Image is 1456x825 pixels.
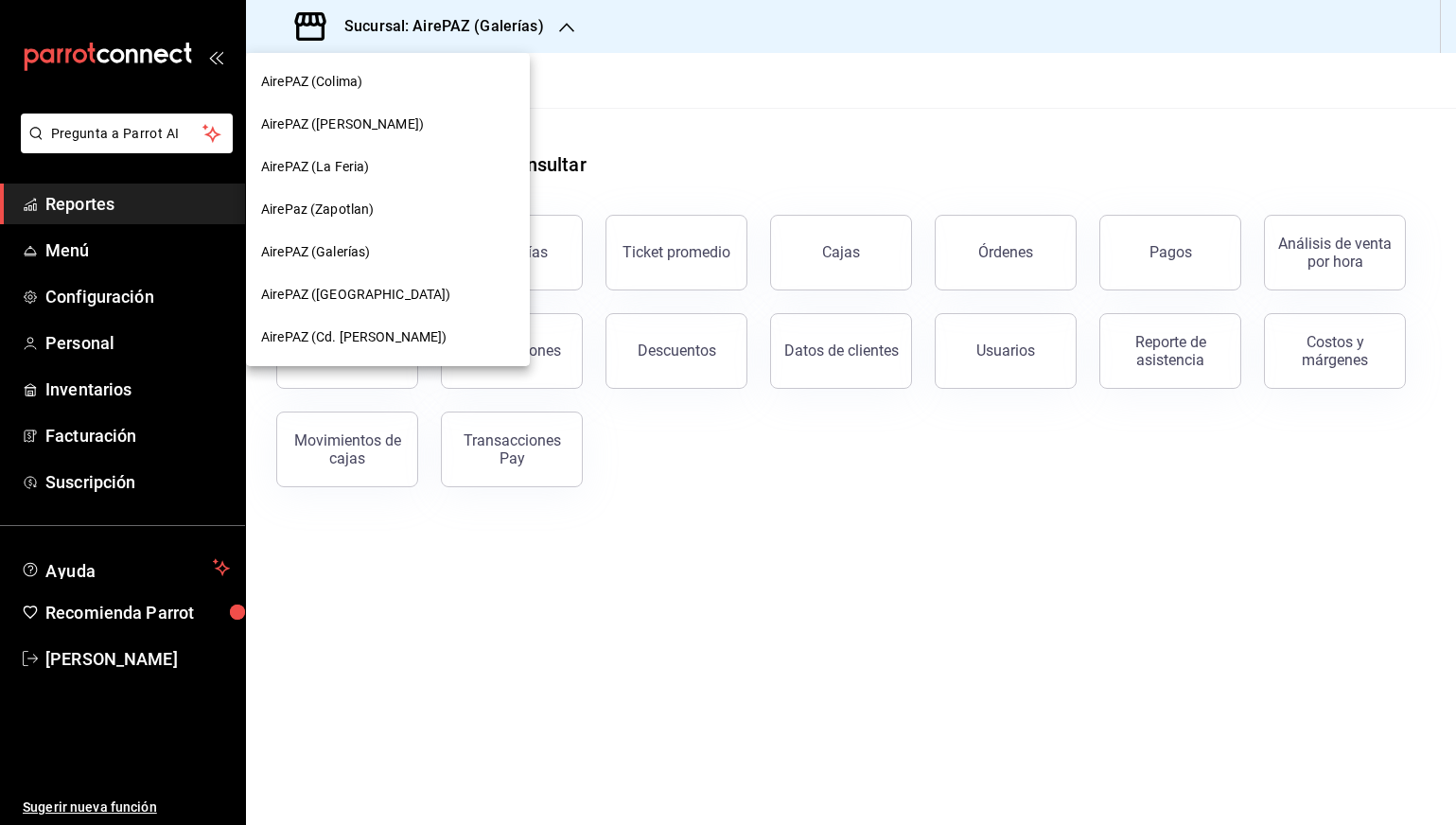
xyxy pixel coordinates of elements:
[261,157,369,177] span: AirePAZ (La Feria)
[261,242,370,262] span: AirePAZ (Galerías)
[261,114,424,134] span: AirePAZ ([PERSON_NAME])
[246,188,530,231] div: AirePaz (Zapotlan)
[261,200,374,219] span: AirePaz (Zapotlan)
[246,316,530,359] div: AirePAZ (Cd. [PERSON_NAME])
[261,285,451,305] span: AirePAZ ([GEOGRAPHIC_DATA])
[246,146,530,188] div: AirePAZ (La Feria)
[246,231,530,273] div: AirePAZ (Galerías)
[246,61,530,103] div: AirePAZ (Colima)
[261,72,362,92] span: AirePAZ (Colima)
[246,103,530,146] div: AirePAZ ([PERSON_NAME])
[246,273,530,316] div: AirePAZ ([GEOGRAPHIC_DATA])
[261,327,447,347] span: AirePAZ (Cd. [PERSON_NAME])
